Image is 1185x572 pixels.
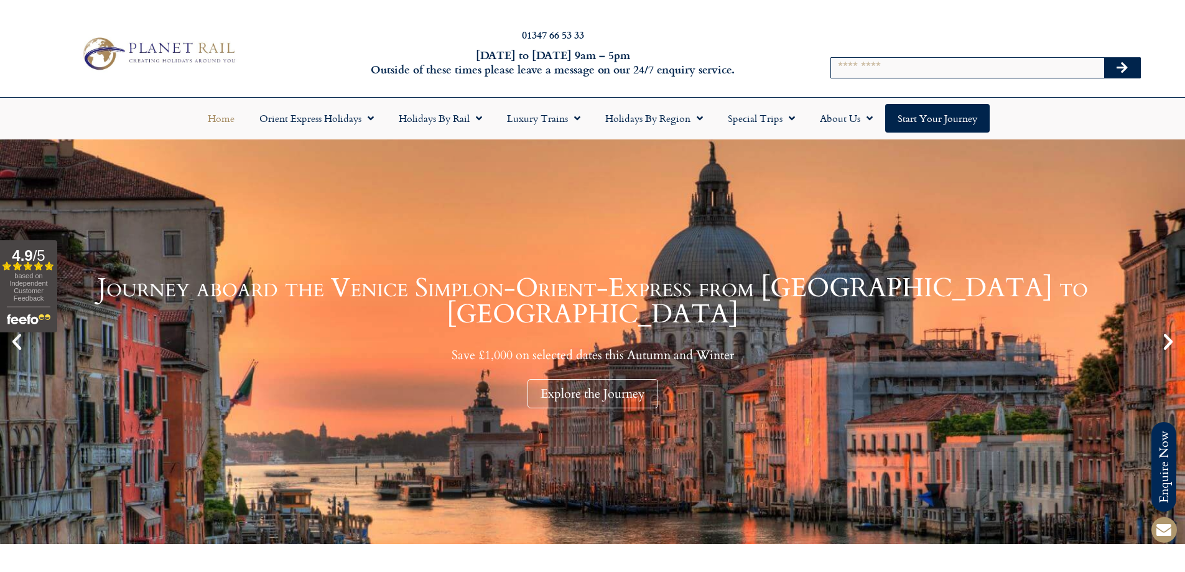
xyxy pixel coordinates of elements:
[31,347,1154,363] p: Save £1,000 on selected dates this Autumn and Winter
[386,104,495,133] a: Holidays by Rail
[715,104,807,133] a: Special Trips
[77,34,239,73] img: Planet Rail Train Holidays Logo
[527,379,658,408] div: Explore the Journey
[319,48,787,77] h6: [DATE] to [DATE] 9am – 5pm Outside of these times please leave a message on our 24/7 enquiry serv...
[195,104,247,133] a: Home
[6,104,1179,133] nav: Menu
[31,275,1154,327] h1: Journey aboard the Venice Simplon-Orient-Express from [GEOGRAPHIC_DATA] to [GEOGRAPHIC_DATA]
[593,104,715,133] a: Holidays by Region
[1158,331,1179,352] div: Next slide
[6,331,27,352] div: Previous slide
[885,104,990,133] a: Start your Journey
[807,104,885,133] a: About Us
[1104,58,1140,78] button: Search
[247,104,386,133] a: Orient Express Holidays
[495,104,593,133] a: Luxury Trains
[522,27,584,42] a: 01347 66 53 33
